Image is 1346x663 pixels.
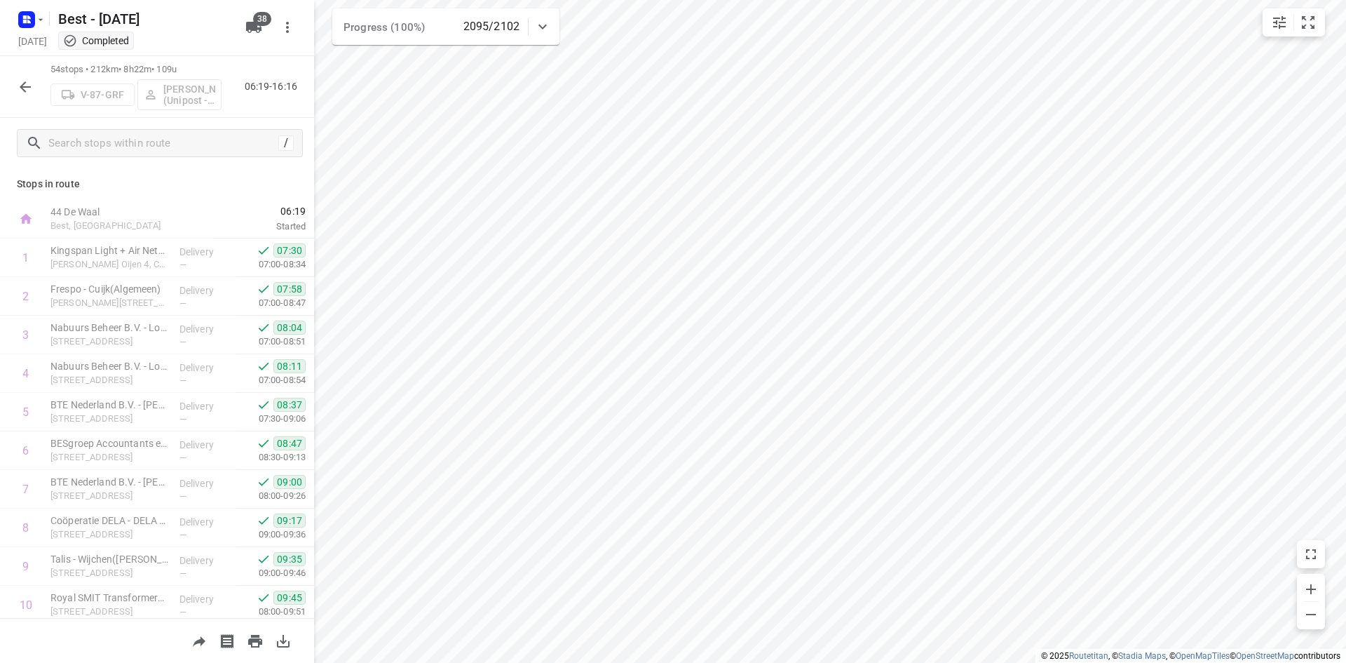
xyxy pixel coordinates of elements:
p: [STREET_ADDRESS] [50,489,168,503]
p: 08:30-09:13 [236,450,306,464]
span: 07:58 [273,282,306,296]
svg: Done [257,436,271,450]
a: OpenStreetMap [1236,651,1294,661]
p: [STREET_ADDRESS] [50,373,168,387]
div: small contained button group [1263,8,1325,36]
input: Search stops within route [48,133,278,154]
p: Delivery [179,554,231,568]
p: BTE Nederland B.V. - De Hamer Beton Heumen(Wesley Dinnissen) [50,398,168,412]
span: 09:45 [273,591,306,605]
p: 09:00-09:36 [236,528,306,542]
svg: Done [257,359,271,373]
p: 08:00-09:51 [236,605,306,619]
p: 07:00-08:54 [236,373,306,387]
p: 44 De Waal [50,205,196,219]
span: — [179,375,186,386]
a: OpenMapTiles [1176,651,1230,661]
span: 09:35 [273,552,306,566]
p: Delivery [179,399,231,413]
p: Royal SMIT Transformers B. V. - Wijchen(Maurice van der Meulen/ Luuk Christiaans) [50,591,168,605]
p: 06:19-16:16 [245,79,303,94]
p: Delivery [179,438,231,452]
p: Delivery [179,592,231,606]
div: Progress (100%)2095/2102 [332,8,559,45]
div: 6 [22,444,29,457]
p: 07:00-08:34 [236,257,306,272]
span: — [179,491,186,502]
span: — [179,530,186,540]
p: Coöperatie DELA - DELA Waalstede(Guus Opdenoordt) [50,514,168,528]
span: 07:30 [273,243,306,257]
p: Best, [GEOGRAPHIC_DATA] [50,219,196,233]
p: 08:00-09:26 [236,489,306,503]
svg: Done [257,321,271,335]
span: 38 [253,12,271,26]
p: 07:30-09:06 [236,412,306,426]
span: 08:47 [273,436,306,450]
p: Started [213,220,306,234]
span: 08:04 [273,321,306,335]
span: 09:17 [273,514,306,528]
button: More [273,13,301,41]
span: Progress (100%) [344,21,425,34]
p: Delivery [179,476,231,490]
div: 7 [22,483,29,496]
div: 4 [22,367,29,380]
span: Share route [185,634,213,647]
p: Nabuurs Beheer B.V. - Locatie Katwijk Havenlaan 6 - 421120-2027-30011(Wout Reijnen) [50,321,168,335]
button: Map settings [1265,8,1293,36]
p: [STREET_ADDRESS] [50,605,168,619]
p: [STREET_ADDRESS] [50,528,168,542]
p: Delivery [179,515,231,529]
p: Talis - Wijchen(Jeannine Beltman-Prudon) [50,552,168,566]
div: This project completed. You cannot make any changes to it. [63,34,129,48]
button: Fit zoom [1294,8,1322,36]
span: — [179,453,186,463]
svg: Done [257,398,271,412]
span: — [179,298,186,309]
div: / [278,135,294,151]
p: Delivery [179,361,231,375]
span: — [179,337,186,347]
svg: Done [257,514,271,528]
span: 06:19 [213,204,306,218]
span: Download route [269,634,297,647]
p: [STREET_ADDRESS] [50,450,168,464]
span: — [179,568,186,579]
p: [STREET_ADDRESS] [50,335,168,349]
p: 07:00-08:47 [236,296,306,310]
svg: Done [257,475,271,489]
span: — [179,414,186,424]
p: Delivery [179,322,231,336]
p: 09:00-09:46 [236,566,306,580]
div: 10 [20,598,32,612]
svg: Done [257,591,271,605]
div: 5 [22,406,29,419]
p: Nabuurs Beheer B.V. - Locatie Katwijk Havenlaan 4 - 421120-2027-30010(Piet Vrolijks) [50,359,168,373]
p: [PERSON_NAME] Oijen 4, Cuijck [50,257,168,272]
li: © 2025 , © , © © contributors [1041,651,1340,661]
p: 2095/2102 [463,18,519,35]
span: 08:37 [273,398,306,412]
p: [PERSON_NAME][STREET_ADDRESS] [50,296,168,310]
p: Stops in route [17,177,297,192]
p: Delivery [179,245,231,259]
div: 2 [22,290,29,303]
p: [STREET_ADDRESS] [50,566,168,580]
a: Routetitan [1069,651,1108,661]
span: — [179,260,186,270]
svg: Done [257,552,271,566]
p: BESgroep Accountants en Belastingadviseurs(Ellen van Aalten / Joyce Simons) [50,436,168,450]
a: Stadia Maps [1118,651,1166,661]
div: 3 [22,328,29,342]
svg: Done [257,243,271,257]
p: Kingspan Light + Air Netherlands(Rob Roos) [50,243,168,257]
p: Oosterkanaaldijk 3, Heumen [50,412,168,426]
div: 1 [22,251,29,264]
div: 9 [22,560,29,573]
p: 54 stops • 212km • 8h22m • 109u [50,63,222,76]
span: 08:11 [273,359,306,373]
p: Frespo - Cuijk(Algemeen) [50,282,168,296]
span: — [179,607,186,617]
p: Delivery [179,283,231,297]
